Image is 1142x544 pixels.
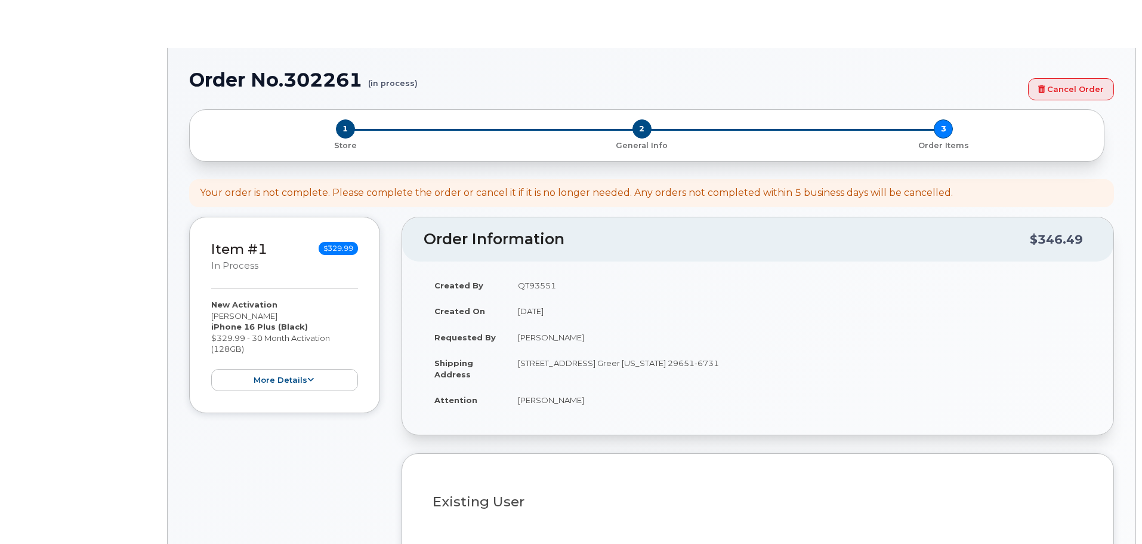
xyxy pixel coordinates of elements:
[496,140,788,151] p: General Info
[434,358,473,379] strong: Shipping Address
[368,69,418,88] small: (in process)
[507,272,1092,299] td: QT93551
[507,324,1092,351] td: [PERSON_NAME]
[199,139,491,151] a: 1 Store
[211,300,277,309] strong: New Activation
[319,242,358,255] span: $329.99
[336,119,355,139] span: 1
[491,139,792,151] a: 2 General Info
[507,350,1092,387] td: [STREET_ADDRESS] Greer [US_STATE] 29651-6731
[1030,228,1083,251] div: $346.49
[211,260,258,271] small: in process
[204,140,486,151] p: Store
[434,333,496,342] strong: Requested By
[189,69,1022,90] h1: Order No.302261
[434,281,483,290] strong: Created By
[211,299,358,391] div: [PERSON_NAME] $329.99 - 30 Month Activation (128GB)
[433,494,1083,509] h3: Existing User
[632,119,652,139] span: 2
[211,369,358,391] button: more details
[211,322,308,331] strong: iPhone 16 Plus (Black)
[211,241,267,257] a: Item #1
[1028,78,1114,100] a: Cancel Order
[507,387,1092,413] td: [PERSON_NAME]
[434,306,485,316] strong: Created On
[200,186,953,200] div: Your order is not complete. Please complete the order or cancel it if it is no longer needed. Any...
[424,231,1030,248] h2: Order Information
[434,395,477,405] strong: Attention
[507,298,1092,324] td: [DATE]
